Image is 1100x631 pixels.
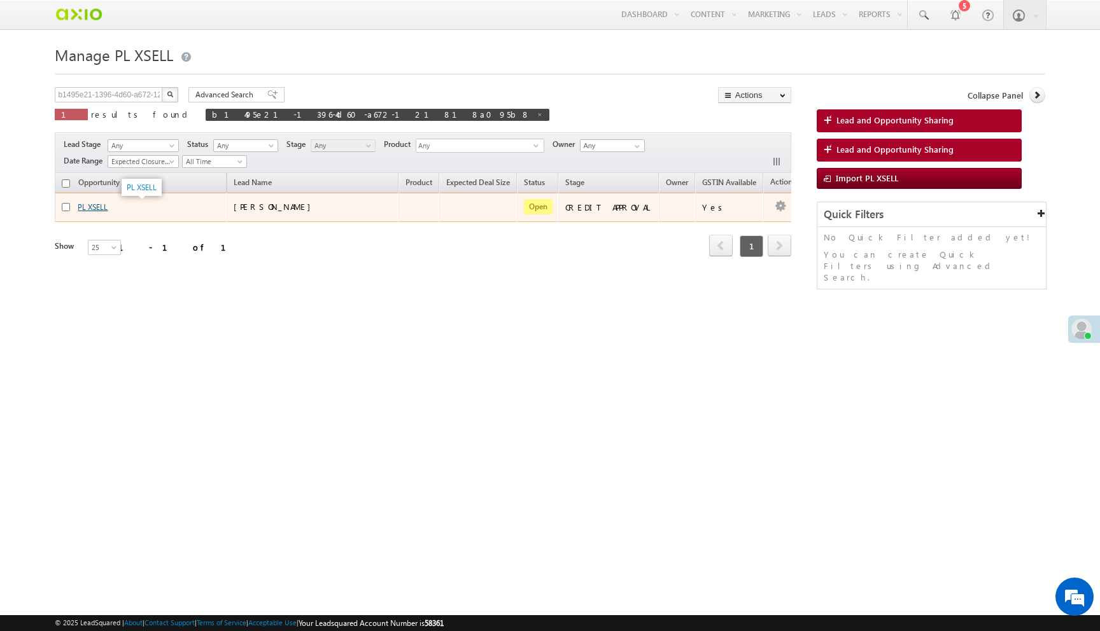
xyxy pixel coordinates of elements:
a: Any [311,139,376,152]
textarea: Type your message and hit 'Enter' [17,118,232,381]
span: Lead and Opportunity Sharing [836,114,954,126]
a: Status [518,176,551,192]
a: PL XSELL [78,202,108,212]
span: Lead Stage [64,139,106,150]
div: Yes [702,202,758,213]
span: Stage [565,177,584,187]
span: Product [405,177,432,187]
p: You can create Quick Filters using Advanced Search. [824,249,1040,283]
span: results found [91,109,192,120]
span: © 2025 LeadSquared | | | | | [55,617,444,629]
a: Expected Closure Date [108,155,179,168]
a: Terms of Service [197,618,246,627]
span: Product [384,139,416,150]
span: prev [709,235,733,256]
a: next [768,236,791,256]
a: About [124,618,143,627]
a: 25 [88,240,121,255]
span: [PERSON_NAME] [234,201,317,212]
div: Quick Filters [817,202,1046,227]
span: Your Leadsquared Account Number is [299,618,444,628]
span: Actions [764,175,802,191]
img: Custom Logo [55,3,102,25]
div: 1 - 1 of 1 [118,240,241,254]
a: Stage [559,176,591,192]
input: Type to Search [580,139,645,152]
span: Status [187,139,213,150]
span: Open [524,199,553,214]
img: d_60004797649_company_0_60004797649 [22,67,53,83]
a: Acceptable Use [248,618,297,627]
span: Any [108,140,174,151]
span: 1 [61,109,81,120]
span: 25 [88,242,122,253]
p: No Quick Filter added yet! [824,232,1040,243]
a: Lead and Opportunity Sharing [817,139,1022,162]
span: Owner [553,139,580,150]
input: Check all records [62,179,70,188]
span: Any [416,139,533,154]
a: Lead and Opportunity Sharing [817,109,1022,132]
a: Show All Items [628,140,644,153]
span: Any [311,140,372,151]
span: Lead and Opportunity Sharing [836,144,954,155]
div: CREDIT APPROVAL [565,202,653,213]
span: Owner [666,177,688,187]
a: GSTIN Available [696,176,763,192]
a: Any [213,139,278,152]
em: Start Chat [173,392,231,409]
span: Manage PL XSELL [55,45,173,65]
div: Show [55,240,78,252]
span: All Time [183,156,243,167]
div: Chat with us now [66,67,214,83]
span: Lead Name [227,176,278,192]
span: select [533,142,544,148]
a: prev [709,236,733,256]
a: All Time [182,155,247,168]
span: GSTIN Available [702,177,756,187]
span: b1495e21-1396-4d60-a672-121818a095b8 [212,109,530,120]
a: Contact Support [145,618,195,627]
span: Date Range [64,155,108,167]
span: Opportunity Name [78,177,142,187]
a: Any [108,139,179,152]
div: Minimize live chat window [209,6,239,37]
span: Expected Closure Date [108,156,174,167]
span: Import PL XSELL [836,172,898,183]
span: Collapse Panel [968,90,1023,101]
span: next [768,235,791,256]
span: Expected Deal Size [446,177,510,187]
a: Expected Deal Size [440,176,516,192]
span: 58361 [425,618,444,628]
a: Opportunity Name [72,176,148,192]
span: Any [214,140,274,151]
span: Advanced Search [195,89,257,101]
img: Search [167,91,173,97]
span: Stage [286,139,311,150]
span: 1 [740,235,763,257]
a: PL XSELL [127,183,157,192]
button: Actions [718,87,791,103]
div: Any [416,139,544,153]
